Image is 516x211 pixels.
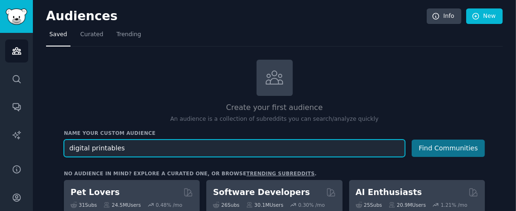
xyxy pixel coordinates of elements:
[356,202,382,208] div: 25 Sub s
[389,202,426,208] div: 20.9M Users
[427,8,461,24] a: Info
[64,140,405,157] input: Pick a short name, like "Digital Marketers" or "Movie-Goers"
[466,8,503,24] a: New
[64,102,485,114] h2: Create your first audience
[117,31,141,39] span: Trending
[46,9,427,24] h2: Audiences
[80,31,103,39] span: Curated
[64,130,485,136] h3: Name your custom audience
[356,187,422,198] h2: AI Enthusiasts
[64,170,317,177] div: No audience in mind? Explore a curated one, or browse .
[298,202,325,208] div: 0.30 % /mo
[103,202,141,208] div: 24.5M Users
[70,187,120,198] h2: Pet Lovers
[46,27,70,47] a: Saved
[156,202,182,208] div: 0.48 % /mo
[246,171,314,176] a: trending subreddits
[213,202,239,208] div: 26 Sub s
[6,8,27,25] img: GummySearch logo
[246,202,283,208] div: 30.1M Users
[77,27,107,47] a: Curated
[70,202,97,208] div: 31 Sub s
[64,115,485,124] p: An audience is a collection of subreddits you can search/analyze quickly
[441,202,468,208] div: 1.21 % /mo
[213,187,310,198] h2: Software Developers
[49,31,67,39] span: Saved
[113,27,144,47] a: Trending
[412,140,485,157] button: Find Communities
